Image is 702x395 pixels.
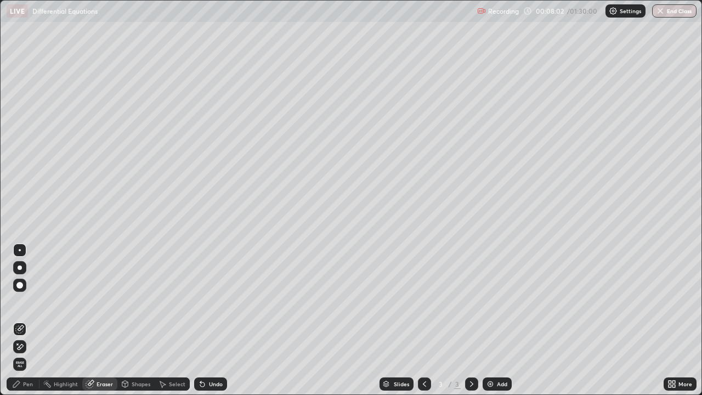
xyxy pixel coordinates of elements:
p: Settings [620,8,641,14]
div: Slides [394,381,409,387]
img: recording.375f2c34.svg [477,7,486,15]
div: Add [497,381,507,387]
div: 3 [454,379,461,389]
div: More [678,381,692,387]
img: end-class-cross [656,7,665,15]
div: Shapes [132,381,150,387]
p: Differential Equations [32,7,98,15]
p: LIVE [10,7,25,15]
img: class-settings-icons [609,7,618,15]
div: / [449,381,452,387]
div: Eraser [97,381,113,387]
button: End Class [652,4,697,18]
p: Recording [488,7,519,15]
div: 3 [435,381,446,387]
span: Erase all [14,361,26,368]
div: Select [169,381,185,387]
div: Pen [23,381,33,387]
div: Highlight [54,381,78,387]
div: Undo [209,381,223,387]
img: add-slide-button [486,380,495,388]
